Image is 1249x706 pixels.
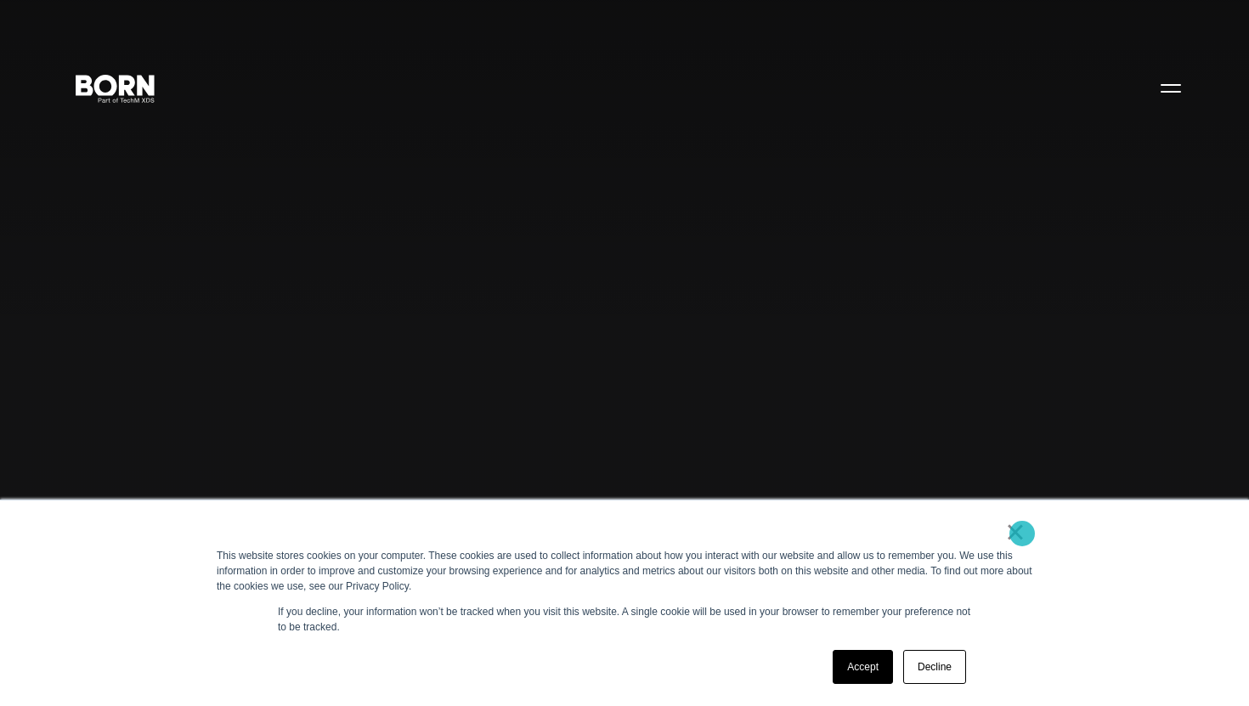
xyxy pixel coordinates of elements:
[833,650,893,684] a: Accept
[278,604,971,635] p: If you decline, your information won’t be tracked when you visit this website. A single cookie wi...
[217,548,1032,594] div: This website stores cookies on your computer. These cookies are used to collect information about...
[903,650,966,684] a: Decline
[1150,70,1191,105] button: Open
[1005,524,1026,539] a: ×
